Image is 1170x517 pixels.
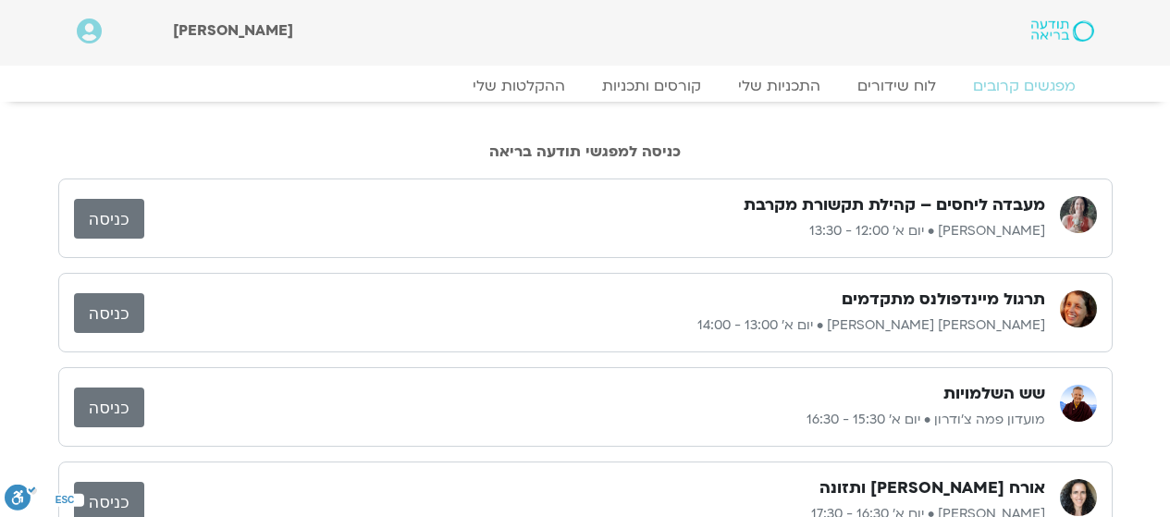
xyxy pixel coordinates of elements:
h3: מעבדה ליחסים – קהילת תקשורת מקרבת [744,194,1045,216]
h3: שש השלמויות [943,383,1045,405]
a: התכניות שלי [720,77,839,95]
img: לילך בן דרור [1060,196,1097,233]
span: [PERSON_NAME] [173,20,293,41]
p: [PERSON_NAME] [PERSON_NAME] • יום א׳ 13:00 - 14:00 [144,314,1045,337]
img: סיגל בירן אבוחצירה [1060,290,1097,327]
nav: Menu [77,77,1094,95]
h3: תרגול מיינדפולנס מתקדמים [842,289,1045,311]
a: כניסה [74,293,144,333]
p: מועדון פמה צ'ודרון • יום א׳ 15:30 - 16:30 [144,409,1045,431]
a: כניסה [74,388,144,427]
a: כניסה [74,199,144,239]
h3: אורח [PERSON_NAME] ותזונה [819,477,1045,499]
h2: כניסה למפגשי תודעה בריאה [58,143,1113,160]
p: [PERSON_NAME] • יום א׳ 12:00 - 13:30 [144,220,1045,242]
img: מועדון פמה צ'ודרון [1060,385,1097,422]
a: מפגשים קרובים [954,77,1094,95]
a: ההקלטות שלי [454,77,584,95]
a: קורסים ותכניות [584,77,720,95]
a: לוח שידורים [839,77,954,95]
